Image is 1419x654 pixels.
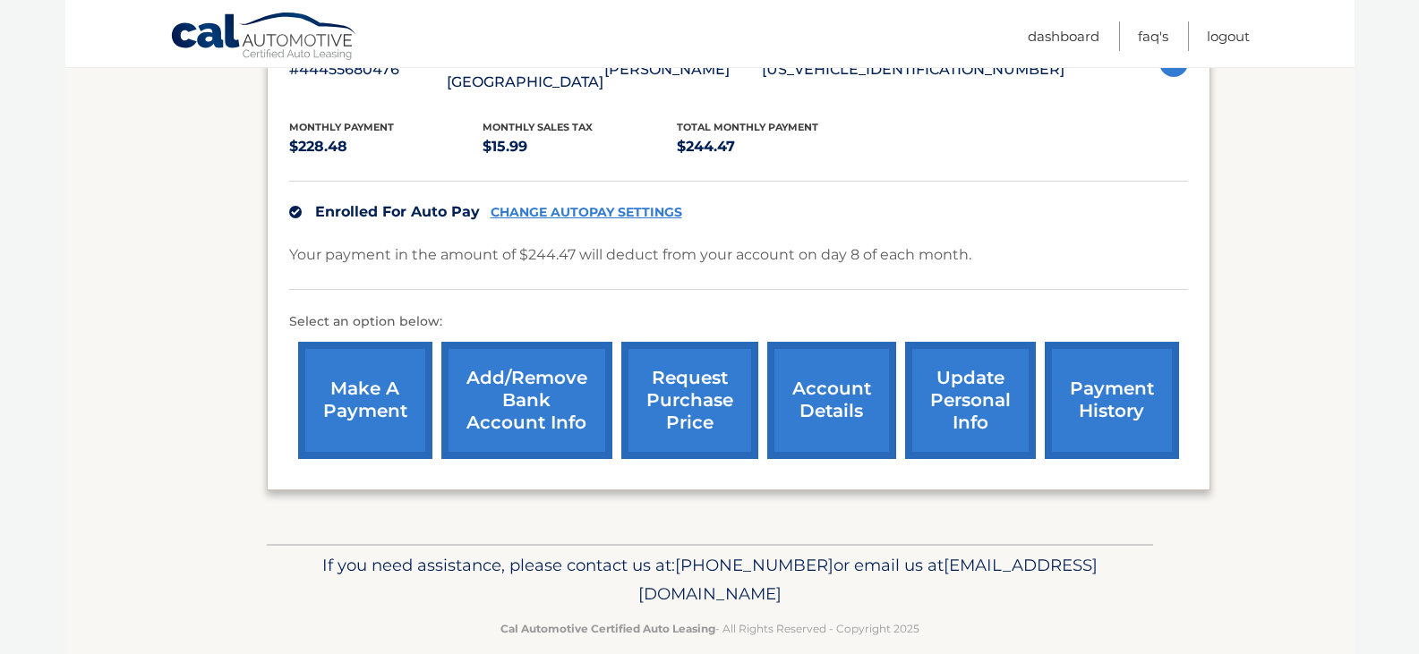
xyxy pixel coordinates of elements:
p: $244.47 [677,134,871,159]
p: $15.99 [483,134,677,159]
p: [PERSON_NAME] [604,57,762,82]
a: Logout [1207,21,1250,51]
a: Dashboard [1028,21,1099,51]
a: FAQ's [1138,21,1168,51]
p: Your payment in the amount of $244.47 will deduct from your account on day 8 of each month. [289,242,971,268]
p: Select an option below: [289,311,1188,333]
span: Total Monthly Payment [677,121,818,133]
p: 2024 Hyundai [GEOGRAPHIC_DATA] [447,45,604,95]
a: Add/Remove bank account info [441,342,612,459]
span: Monthly sales Tax [483,121,593,133]
p: - All Rights Reserved - Copyright 2025 [278,619,1141,638]
span: Monthly Payment [289,121,394,133]
span: Enrolled For Auto Pay [315,203,480,220]
p: $228.48 [289,134,483,159]
p: If you need assistance, please contact us at: or email us at [278,551,1141,608]
p: #44455680476 [289,57,447,82]
img: check.svg [289,206,302,218]
span: [PHONE_NUMBER] [675,555,833,575]
a: account details [767,342,896,459]
a: request purchase price [621,342,758,459]
a: CHANGE AUTOPAY SETTINGS [491,205,682,220]
a: update personal info [905,342,1036,459]
a: make a payment [298,342,432,459]
p: [US_VEHICLE_IDENTIFICATION_NUMBER] [762,57,1064,82]
a: payment history [1045,342,1179,459]
a: Cal Automotive [170,12,358,64]
strong: Cal Automotive Certified Auto Leasing [500,622,715,635]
